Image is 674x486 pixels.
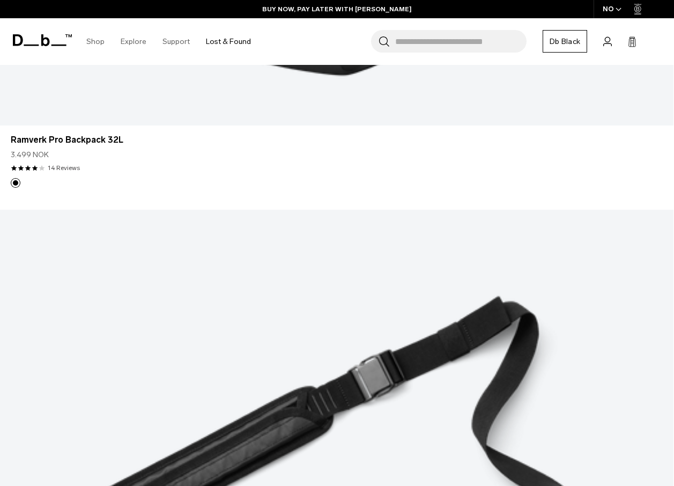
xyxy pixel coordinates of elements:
[206,23,251,61] a: Lost & Found
[11,134,663,146] a: Ramverk Pro Backpack 32L
[78,18,259,65] nav: Main Navigation
[162,23,190,61] a: Support
[262,4,412,14] a: BUY NOW, PAY LATER WITH [PERSON_NAME]
[11,178,20,188] button: Black Out
[121,23,146,61] a: Explore
[48,163,80,173] a: 14 reviews
[543,30,587,53] a: Db Black
[11,149,49,160] span: 3.499 NOK
[86,23,105,61] a: Shop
